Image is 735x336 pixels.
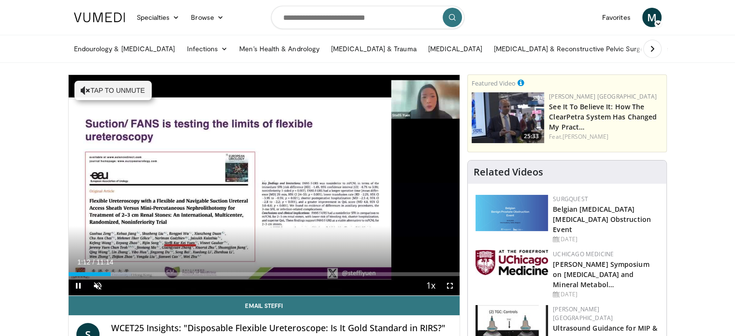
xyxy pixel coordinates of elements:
[325,39,422,58] a: [MEDICAL_DATA] & Trauma
[77,258,90,266] span: 1:12
[181,39,233,58] a: Infections
[69,296,460,315] a: Email Steffi
[69,75,460,296] video-js: Video Player
[131,8,186,27] a: Specialties
[88,276,107,295] button: Unmute
[69,272,460,276] div: Progress Bar
[553,305,613,322] a: [PERSON_NAME] [GEOGRAPHIC_DATA]
[271,6,464,29] input: Search topics, interventions
[474,166,543,178] h4: Related Videos
[68,39,181,58] a: Endourology & [MEDICAL_DATA]
[549,92,657,101] a: [PERSON_NAME] [GEOGRAPHIC_DATA]
[549,102,657,131] a: See It To Believe It: How The ClearPetra System Has Changed My Pract…
[553,260,649,289] a: [PERSON_NAME] Symposium on [MEDICAL_DATA] and Mineral Metabol…
[476,195,548,231] img: 08d442d2-9bc4-4584-b7ef-4efa69e0f34c.png.150x105_q85_autocrop_double_scale_upscale_version-0.2.png
[553,195,588,203] a: Surgquest
[472,92,544,143] a: 25:33
[521,132,542,141] span: 25:33
[596,8,636,27] a: Favorites
[642,8,662,27] a: M
[472,92,544,143] img: 47196b86-3779-4b90-b97e-820c3eda9b3b.150x105_q85_crop-smart_upscale.jpg
[422,39,488,58] a: [MEDICAL_DATA]
[93,258,95,266] span: /
[69,276,88,295] button: Pause
[476,250,548,275] img: 5f87bdfb-7fdf-48f0-85f3-b6bcda6427bf.jpg.150x105_q85_autocrop_double_scale_upscale_version-0.2.jpg
[74,13,125,22] img: VuMedi Logo
[111,323,452,334] h4: WCET25 Insights: "Disposable Flexible Ureteroscope: Is It Gold Standard in RIRS?"
[553,205,651,234] a: Belgian [MEDICAL_DATA] [MEDICAL_DATA] Obstruction Event
[185,8,230,27] a: Browse
[549,132,663,141] div: Feat.
[96,258,113,266] span: 11:14
[440,276,460,295] button: Fullscreen
[472,79,516,88] small: Featured Video
[421,276,440,295] button: Playback Rate
[553,235,659,244] div: [DATE]
[74,81,152,100] button: Tap to unmute
[553,250,614,258] a: UChicago Medicine
[488,39,656,58] a: [MEDICAL_DATA] & Reconstructive Pelvic Surgery
[233,39,325,58] a: Men’s Health & Andrology
[553,290,659,299] div: [DATE]
[562,132,608,141] a: [PERSON_NAME]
